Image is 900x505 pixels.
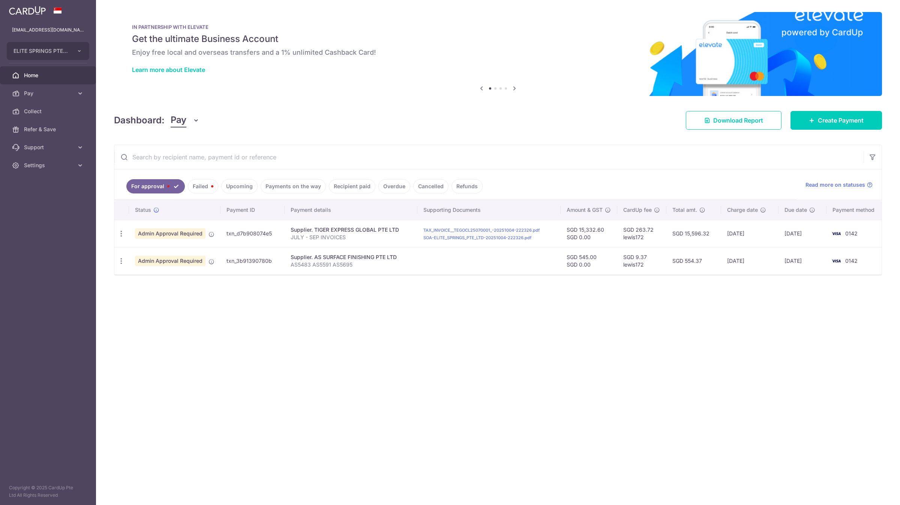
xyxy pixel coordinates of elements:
span: Home [24,72,73,79]
th: Payment method [826,200,884,220]
span: Due date [784,206,807,214]
p: [EMAIL_ADDRESS][DOMAIN_NAME] [12,26,84,34]
a: Failed [188,179,218,193]
td: [DATE] [721,247,778,274]
td: SGD 545.00 SGD 0.00 [561,247,618,274]
td: txn_3b91390780b [220,247,284,274]
span: 0142 [845,230,858,237]
p: IN PARTNERSHIP WITH ELEVATE [132,24,864,30]
a: SOA-ELITE_SPRINGS_PTE_LTD-20251004-222326.pdf [423,235,531,240]
button: ELITE SPRINGS PTE. LTD. [7,42,89,60]
span: Support [24,144,73,151]
img: Bank Card [829,229,844,238]
th: Payment details [285,200,417,220]
a: Cancelled [413,179,448,193]
img: Renovation banner [114,12,882,96]
span: Charge date [727,206,758,214]
a: Read more on statuses [805,181,873,189]
span: Download Report [713,116,763,125]
td: SGD 15,332.60 SGD 0.00 [561,220,618,247]
img: CardUp [9,6,46,15]
th: Payment ID [220,200,284,220]
th: Supporting Documents [417,200,561,220]
a: Upcoming [221,179,258,193]
div: Supplier. TIGER EXPRESS GLOBAL PTE LTD [291,226,411,234]
td: txn_d7b908074e5 [220,220,284,247]
span: ELITE SPRINGS PTE. LTD. [13,47,69,55]
td: SGD 554.37 [666,247,721,274]
span: Admin Approval Required [135,228,205,239]
a: Recipient paid [329,179,375,193]
span: Status [135,206,151,214]
td: [DATE] [778,220,826,247]
span: CardUp fee [623,206,652,214]
span: Create Payment [818,116,864,125]
a: Payments on the way [261,179,326,193]
span: Pay [171,113,186,127]
span: Admin Approval Required [135,256,205,266]
span: Settings [24,162,73,169]
td: [DATE] [778,247,826,274]
div: Supplier. AS SURFACE FINISHING PTE LTD [291,253,411,261]
h4: Dashboard: [114,114,165,127]
span: Refer & Save [24,126,73,133]
span: Collect [24,108,73,115]
input: Search by recipient name, payment id or reference [114,145,864,169]
span: Amount & GST [567,206,603,214]
h6: Enjoy free local and overseas transfers and a 1% unlimited Cashback Card! [132,48,864,57]
a: Download Report [686,111,781,130]
td: SGD 263.72 lewis172 [617,220,666,247]
button: Pay [171,113,199,127]
p: AS5483 AS5591 AS5695 [291,261,411,268]
img: Bank Card [829,256,844,265]
a: TAX_INVOICE__TEGOCL25070001_-20251004-222326.pdf [423,228,540,233]
span: Read more on statuses [805,181,865,189]
a: Create Payment [790,111,882,130]
p: JULY - SEP INVOICES [291,234,411,241]
td: [DATE] [721,220,778,247]
span: Pay [24,90,73,97]
a: Overdue [378,179,410,193]
a: Learn more about Elevate [132,66,205,73]
a: Refunds [451,179,483,193]
td: SGD 15,596.32 [666,220,721,247]
span: 0142 [845,258,858,264]
h5: Get the ultimate Business Account [132,33,864,45]
span: Total amt. [672,206,697,214]
a: For approval [126,179,185,193]
td: SGD 9.37 lewis172 [617,247,666,274]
